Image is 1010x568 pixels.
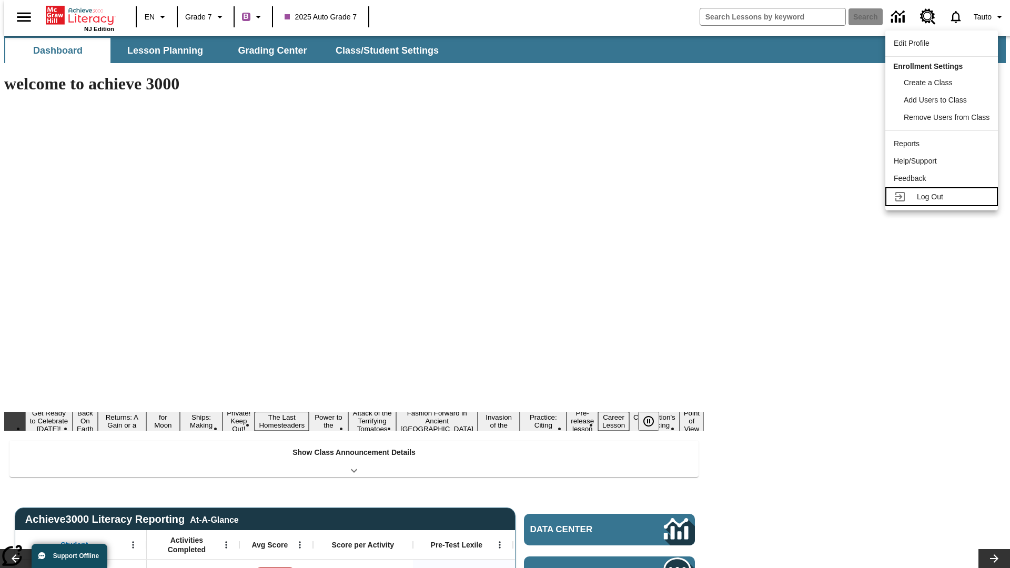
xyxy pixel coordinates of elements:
[904,96,967,104] span: Add Users to Class
[894,39,930,47] span: Edit Profile
[894,174,926,182] span: Feedback
[4,8,154,18] body: Maximum 600 characters Press Escape to exit toolbar Press Alt + F10 to reach toolbar
[904,113,989,121] span: Remove Users from Class
[917,192,943,201] span: Log Out
[893,62,963,70] span: Enrollment Settings
[894,157,937,165] span: Help/Support
[894,139,920,148] span: Reports
[904,78,953,87] span: Create a Class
